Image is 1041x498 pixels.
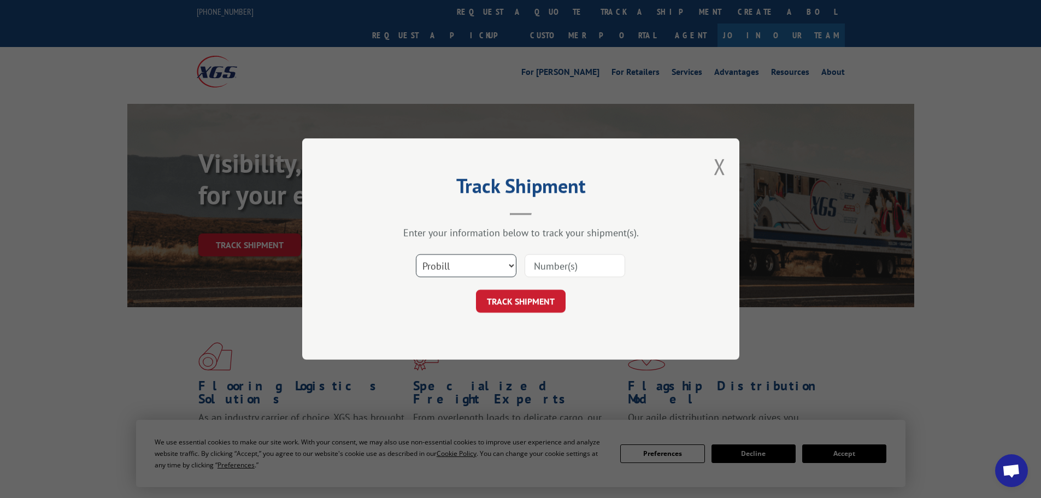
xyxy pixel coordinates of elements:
[995,454,1028,487] div: Open chat
[525,254,625,277] input: Number(s)
[714,152,726,181] button: Close modal
[357,178,685,199] h2: Track Shipment
[357,226,685,239] div: Enter your information below to track your shipment(s).
[476,290,566,313] button: TRACK SHIPMENT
